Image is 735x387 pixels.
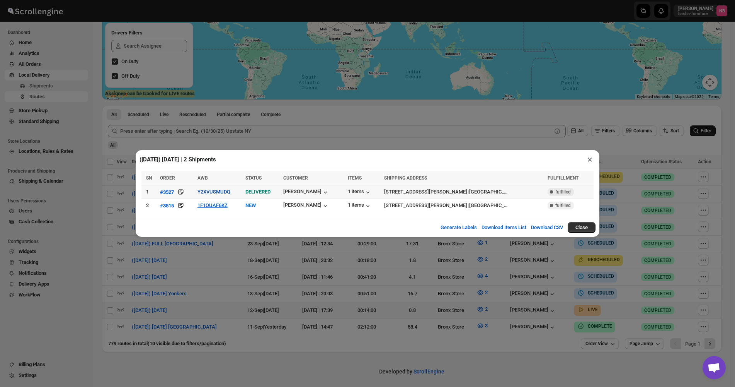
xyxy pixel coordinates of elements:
[197,202,228,208] button: 1F1OUAF6KZ
[197,175,208,181] span: AWB
[555,202,571,209] span: fulfilled
[348,202,372,210] button: 1 items
[436,220,481,235] button: Generate Labels
[348,188,372,196] button: 1 items
[555,189,571,195] span: fulfilled
[477,220,531,235] button: Download Items List
[384,202,543,209] div: |
[160,189,174,195] div: #3527
[141,199,158,212] td: 2
[584,154,595,165] button: ×
[283,202,329,210] button: [PERSON_NAME]
[526,220,568,235] button: Download CSV
[140,156,216,163] h2: ([DATE]) [DATE] | 2 Shipments
[141,185,158,199] td: 1
[568,222,595,233] button: Close
[160,175,175,181] span: ORDER
[384,188,467,196] div: [STREET_ADDRESS][PERSON_NAME]
[384,188,543,196] div: |
[245,202,256,208] span: NEW
[348,175,362,181] span: ITEMS
[703,356,726,379] div: Open chat
[469,202,508,209] div: [GEOGRAPHIC_DATA]
[146,175,152,181] span: SN
[283,175,308,181] span: CUSTOMER
[548,175,578,181] span: FULFILLMENT
[160,203,174,209] div: #3515
[245,175,262,181] span: STATUS
[469,188,508,196] div: [GEOGRAPHIC_DATA]
[197,189,230,195] button: Y2XVUSMUDQ
[160,202,174,209] button: #3515
[160,188,174,196] button: #3527
[245,189,271,195] span: DELIVERED
[283,188,329,196] button: [PERSON_NAME]
[384,202,467,209] div: [STREET_ADDRESS][PERSON_NAME]
[384,175,427,181] span: SHIPPING ADDRESS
